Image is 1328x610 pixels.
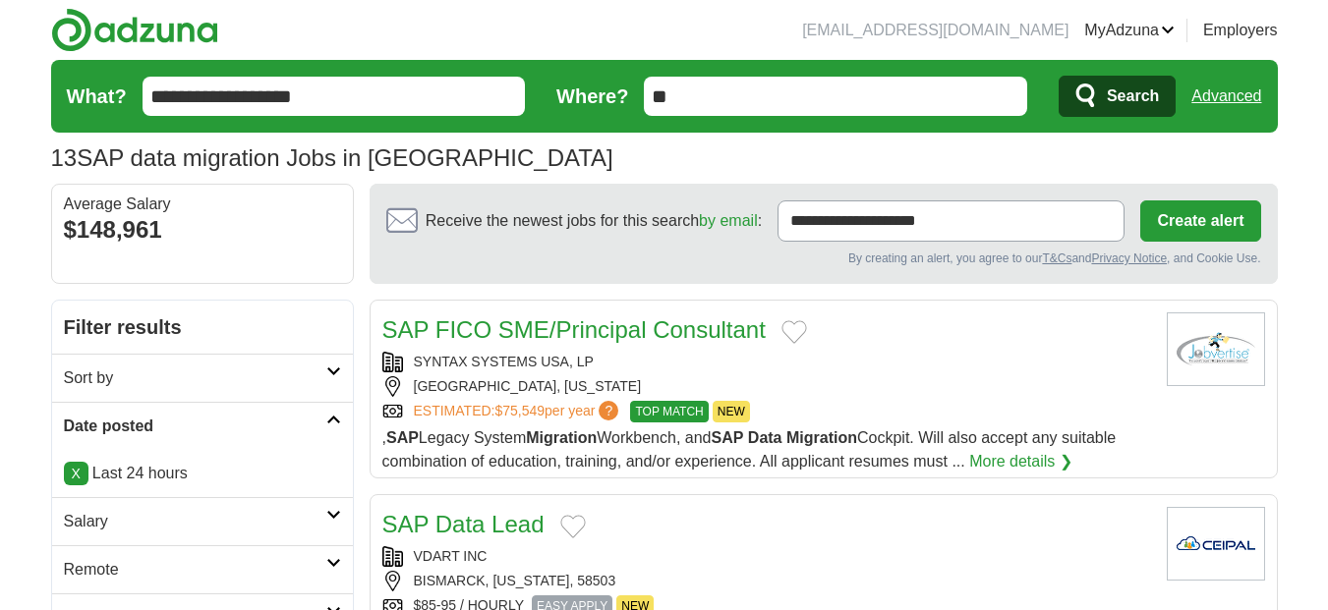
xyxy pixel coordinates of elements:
[382,316,766,343] a: SAP FICO SME/Principal Consultant
[382,352,1151,372] div: SYNTAX SYSTEMS USA, LP
[630,401,708,422] span: TOP MATCH
[64,462,88,485] a: X
[1203,19,1278,42] a: Employers
[1140,200,1260,242] button: Create alert
[64,415,326,438] h2: Date posted
[1084,19,1175,42] a: MyAdzuna
[64,196,341,212] div: Average Salary
[560,515,586,538] button: Add to favorite jobs
[52,354,353,402] a: Sort by
[64,366,326,390] h2: Sort by
[51,144,613,171] h1: SAP data migration Jobs in [GEOGRAPHIC_DATA]
[382,546,1151,567] div: VDART INC
[426,209,762,233] span: Receive the newest jobs for this search :
[52,545,353,593] a: Remote
[1059,76,1176,117] button: Search
[386,429,419,446] strong: SAP
[52,402,353,450] a: Date posted
[382,376,1151,397] div: [GEOGRAPHIC_DATA], [US_STATE]
[556,82,628,111] label: Where?
[1167,312,1265,386] img: Company logo
[64,558,326,582] h2: Remote
[382,429,1117,470] span: , Legacy System Workbench, and Cockpit. Will also accept any suitable combination of education, t...
[599,401,618,420] span: ?
[1167,507,1265,581] img: Company logo
[64,212,341,248] div: $148,961
[494,403,545,418] span: $75,549
[1107,77,1159,116] span: Search
[526,429,597,446] strong: Migration
[781,320,807,344] button: Add to favorite jobs
[713,401,750,422] span: NEW
[786,429,857,446] strong: Migration
[67,82,127,111] label: What?
[711,429,743,446] strong: SAP
[51,140,78,176] span: 13
[382,571,1151,591] div: BISMARCK, [US_STATE], 58503
[802,19,1068,42] li: [EMAIL_ADDRESS][DOMAIN_NAME]
[1042,251,1071,265] a: T&Cs
[414,401,623,422] a: ESTIMATED:$75,549per year?
[52,497,353,545] a: Salary
[748,429,782,446] strong: Data
[64,510,326,533] h2: Salary
[382,511,545,537] a: SAP Data Lead
[52,301,353,354] h2: Filter results
[1191,77,1261,116] a: Advanced
[386,250,1261,267] div: By creating an alert, you agree to our and , and Cookie Use.
[51,8,218,52] img: Adzuna logo
[64,462,341,485] p: Last 24 hours
[969,450,1072,473] a: More details ❯
[1091,251,1167,265] a: Privacy Notice
[699,212,758,229] a: by email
